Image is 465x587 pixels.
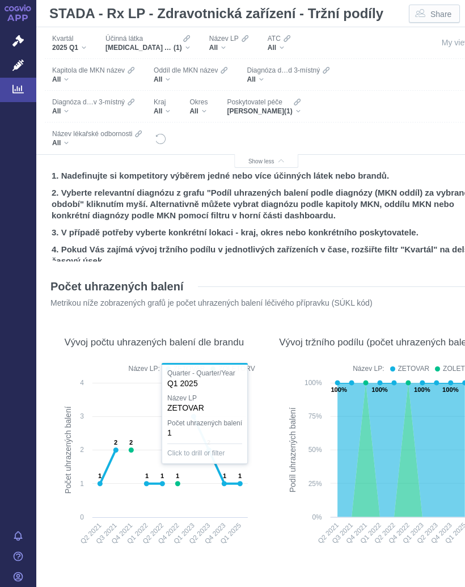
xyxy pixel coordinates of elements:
div: Filters [45,27,403,154]
text: 1 [176,472,179,479]
button: ZETOVAR [390,363,430,374]
text: 50% [308,446,322,454]
div: Název LPAll [204,31,254,55]
p: Metrikou níže zobrazených grafů je počet uhrazených balení léčivého přípravku (SÚKL kód) [50,298,460,309]
span: Kapitola dle MKN název [52,66,125,75]
span: All [268,43,276,52]
text: 1 [160,472,164,479]
text: Počet uhrazených balení [64,406,73,493]
span: 2025 Q1 [52,43,78,52]
text: 0 [80,513,84,521]
span: Účinná látka [105,34,143,43]
h1: STADA - Rx LP - Zdravotnická zařízení - Tržní podíly [45,2,389,25]
div: Poskytovatel péče[PERSON_NAME](1) [221,95,306,119]
span: Poskytovatel péče [227,98,282,107]
span: (1) [284,107,293,116]
span: [MEDICAL_DATA] A EZETIMIB [105,43,174,52]
text: 1 [223,472,226,479]
text: 2 [129,439,133,446]
div: ZETOVAR [174,363,205,374]
div: Kapitola dle MKN názevAll [46,63,140,87]
span: All [52,107,61,116]
button: ZETOVAR [166,363,205,374]
text: 4 [80,379,84,387]
text: 3 [192,405,195,412]
div: Diagnóza d…v 3-místnýAll [46,95,140,119]
span: Diagnóza d…v 3-místný [52,98,125,107]
text: Podíl uhrazených balení [288,407,297,492]
div: Kvartál2025 Q1 [46,31,92,55]
span: All [247,75,255,84]
div: Vývoj počtu uhrazených balení dle brandu [65,336,244,348]
text: 100% [331,386,347,393]
span: Show less [248,158,285,164]
span: Název lékařské odbornosti [52,129,132,138]
span: [PERSON_NAME] [227,107,284,116]
text: 1 [98,472,102,479]
button: Share dashboard [409,5,460,23]
span: (1) [174,43,182,52]
button: Reset all filters [154,133,167,145]
text: 1 [80,480,84,488]
span: All [52,138,61,147]
div: Název LP: [353,363,384,374]
div: Název LP: [128,363,159,374]
div: Diagnóza d…d 3-místnýAll [241,63,335,87]
text: 100% [414,386,430,393]
text: 3 [80,412,84,420]
div: Legend: Název LP [122,363,255,374]
span: Kraj [154,98,166,107]
div: ZOLETORV [218,363,255,374]
text: 1 [238,472,242,479]
span: Diagnóza d…d 3-místný [247,66,320,75]
span: All [154,75,162,84]
span: All [52,75,61,84]
span: Kvartál [52,34,73,43]
div: Účinná látka[MEDICAL_DATA] A EZETIMIB(1) [100,31,196,55]
button: Show less [234,154,299,168]
div: Show as table [220,311,240,332]
div: Description [194,567,214,587]
span: Okres [189,98,208,107]
span: All [189,107,198,116]
text: 1 [145,472,149,479]
div: ZETOVAR [398,363,430,374]
div: More actions [246,311,267,332]
button: ZOLETORV [210,363,255,374]
text: 2 [207,439,210,446]
text: 100% [371,386,388,393]
div: OkresAll [184,95,213,119]
text: 2 [114,439,117,446]
span: Název LP [209,34,239,43]
text: 25% [308,480,322,488]
span: Share [430,9,451,20]
div: Show as table [220,567,240,587]
text: 100% [305,379,322,387]
text: 75% [308,412,322,420]
div: ATCAll [262,31,296,55]
div: Oddíl dle MKN názevAll [148,63,233,87]
div: Název lékařské odbornostiAll [46,126,147,150]
div: Show as table [444,311,464,332]
h2: Počet uhrazených balení [50,279,184,294]
div: KrajAll [148,95,176,119]
text: 0% [312,513,322,521]
text: 100% [442,386,459,393]
div: More actions [246,567,267,587]
span: Oddíl dle MKN název [154,66,218,75]
span: All [154,107,162,116]
text: 2 [80,446,84,454]
span: All [209,43,218,52]
span: ATC [268,34,281,43]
